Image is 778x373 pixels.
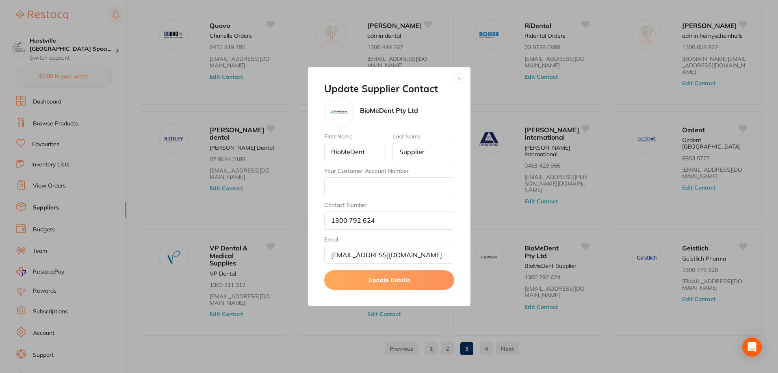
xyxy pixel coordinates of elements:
label: First Name [324,133,386,140]
label: Email [324,236,454,243]
label: Your Customer Account Number [324,168,454,174]
h2: Update Supplier Contact [324,83,454,95]
label: Contact Number [324,202,454,208]
p: BioMeDent Pty Ltd [360,107,418,114]
button: Update Details [324,270,454,290]
label: Last Name [392,133,454,140]
img: BioMeDent Pty Ltd [329,102,349,122]
div: Open Intercom Messenger [742,337,762,357]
